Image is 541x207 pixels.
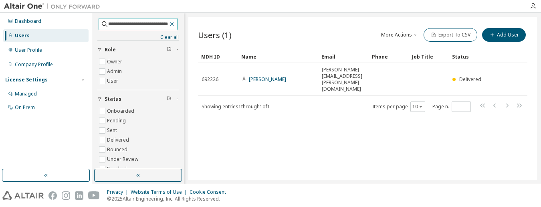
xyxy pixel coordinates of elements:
[322,67,365,92] span: [PERSON_NAME][EMAIL_ADDRESS][PERSON_NAME][DOMAIN_NAME]
[202,76,218,83] span: 692226
[97,41,179,59] button: Role
[372,101,425,112] span: Items per page
[198,29,232,41] span: Users (1)
[48,191,57,200] img: facebook.svg
[107,164,128,174] label: Revoked
[241,50,315,63] div: Name
[4,2,104,10] img: Altair One
[15,104,35,111] div: On Prem
[97,34,179,41] a: Clear all
[15,18,41,24] div: Dashboard
[131,189,190,195] div: Website Terms of Use
[452,50,486,63] div: Status
[97,90,179,108] button: Status
[321,50,365,63] div: Email
[107,145,129,154] label: Bounced
[380,28,419,42] button: More Actions
[372,50,406,63] div: Phone
[432,101,471,112] span: Page n.
[167,47,172,53] span: Clear filter
[190,189,231,195] div: Cookie Consent
[412,50,446,63] div: Job Title
[482,28,526,42] button: Add User
[107,154,140,164] label: Under Review
[412,103,423,110] button: 10
[75,191,83,200] img: linkedin.svg
[15,91,37,97] div: Managed
[107,195,231,202] p: © 2025 Altair Engineering, Inc. All Rights Reserved.
[107,106,136,116] label: Onboarded
[105,47,116,53] span: Role
[107,116,127,126] label: Pending
[249,76,286,83] a: [PERSON_NAME]
[62,191,70,200] img: instagram.svg
[5,77,48,83] div: License Settings
[2,191,44,200] img: altair_logo.svg
[107,76,120,86] label: User
[15,61,53,68] div: Company Profile
[15,47,42,53] div: User Profile
[107,135,131,145] label: Delivered
[202,103,270,110] span: Showing entries 1 through 1 of 1
[201,50,235,63] div: MDH ID
[107,189,131,195] div: Privacy
[105,96,121,102] span: Status
[459,76,481,83] span: Delivered
[167,96,172,102] span: Clear filter
[107,126,119,135] label: Sent
[107,67,123,76] label: Admin
[424,28,477,42] button: Export To CSV
[88,191,100,200] img: youtube.svg
[15,32,30,39] div: Users
[107,57,124,67] label: Owner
